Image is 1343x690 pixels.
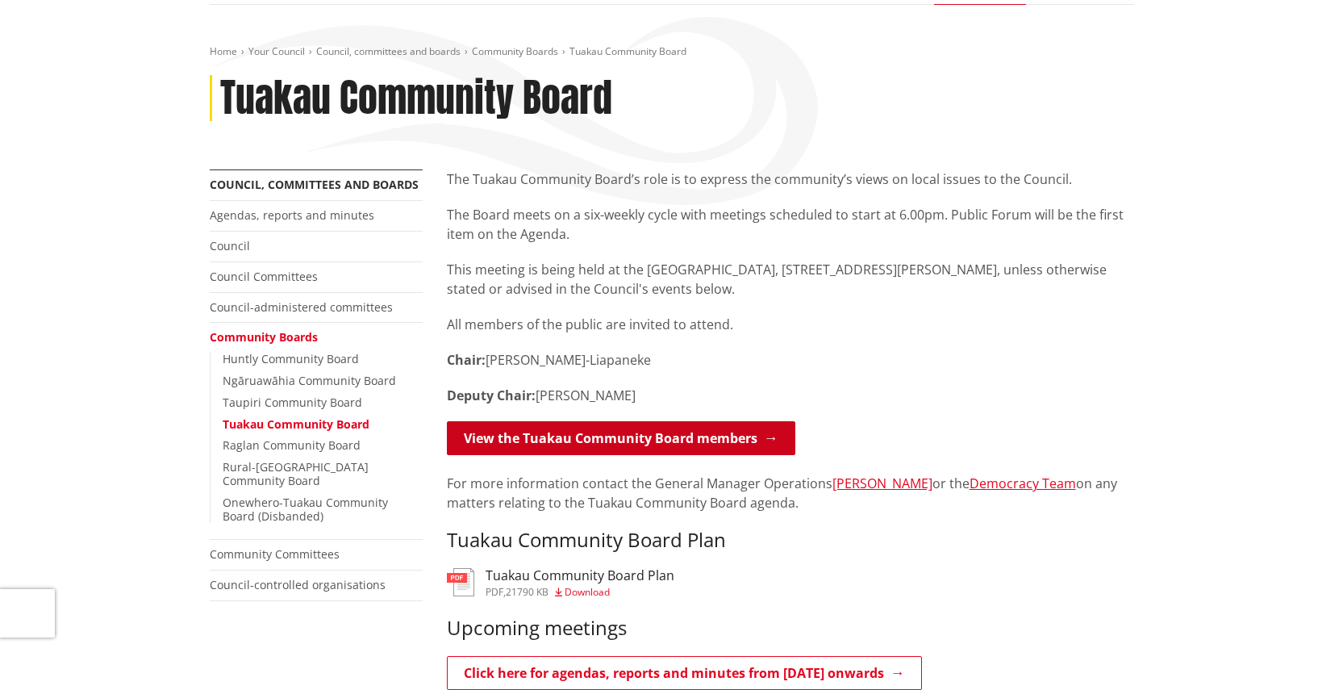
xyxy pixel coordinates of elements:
[223,395,362,410] a: Taupiri Community Board
[447,529,1134,552] h3: Tuakau Community Board Plan
[447,568,674,597] a: Tuakau Community Board Plan pdf,21790 KB Download
[1269,622,1327,680] iframe: Messenger Launcher
[210,238,250,253] a: Council
[569,44,686,58] span: Tuakau Community Board
[223,416,369,432] a: Tuakau Community Board
[210,45,1134,59] nav: breadcrumb
[210,44,237,58] a: Home
[486,568,674,583] h3: Tuakau Community Board Plan
[223,373,396,388] a: Ngāruawāhia Community Board
[447,386,1134,405] p: [PERSON_NAME]
[832,475,932,492] a: [PERSON_NAME]
[447,656,922,690] a: Click here for agendas, reports and minutes from [DATE] onwards
[210,177,419,192] a: Council, committees and boards
[210,577,386,592] a: Council-controlled organisations
[970,475,1076,492] a: Democracy Team
[447,568,474,596] img: document-pdf.svg
[447,351,486,369] strong: Chair:
[486,588,674,597] div: ,
[447,474,1134,512] p: For more information contact the General Manager Operations or the on any matters relating to the...
[210,299,393,315] a: Council-administered committees
[565,585,610,599] span: Download
[210,546,340,562] a: Community Committees
[210,269,318,284] a: Council Committees
[447,205,1134,244] p: The Board meets on a six-weekly cycle with meetings scheduled to start at 6.00pm. Public Forum wi...
[223,437,361,453] a: Raglan Community Board
[223,459,369,488] a: Rural-[GEOGRAPHIC_DATA] Community Board
[447,617,1134,640] h3: Upcoming meetings
[486,585,503,599] span: pdf
[472,44,558,58] a: Community Boards
[506,585,548,599] span: 21790 KB
[447,315,1134,334] p: All members of the public are invited to attend.
[210,329,318,345] a: Community Boards
[447,387,536,404] strong: Deputy Chair:
[447,421,795,455] a: View the Tuakau Community Board members
[447,169,1134,189] p: The Tuakau Community Board’s role is to express the community’s views on local issues to the Coun...
[447,350,1134,370] p: [PERSON_NAME]-Liapaneke
[248,44,305,58] a: Your Council
[210,207,374,223] a: Agendas, reports and minutes
[220,75,612,122] h1: Tuakau Community Board
[316,44,461,58] a: Council, committees and boards
[223,351,359,366] a: Huntly Community Board
[447,260,1134,299] p: This meeting is being held at the [GEOGRAPHIC_DATA], [STREET_ADDRESS][PERSON_NAME], unless otherw...
[223,495,388,524] a: Onewhero-Tuakau Community Board (Disbanded)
